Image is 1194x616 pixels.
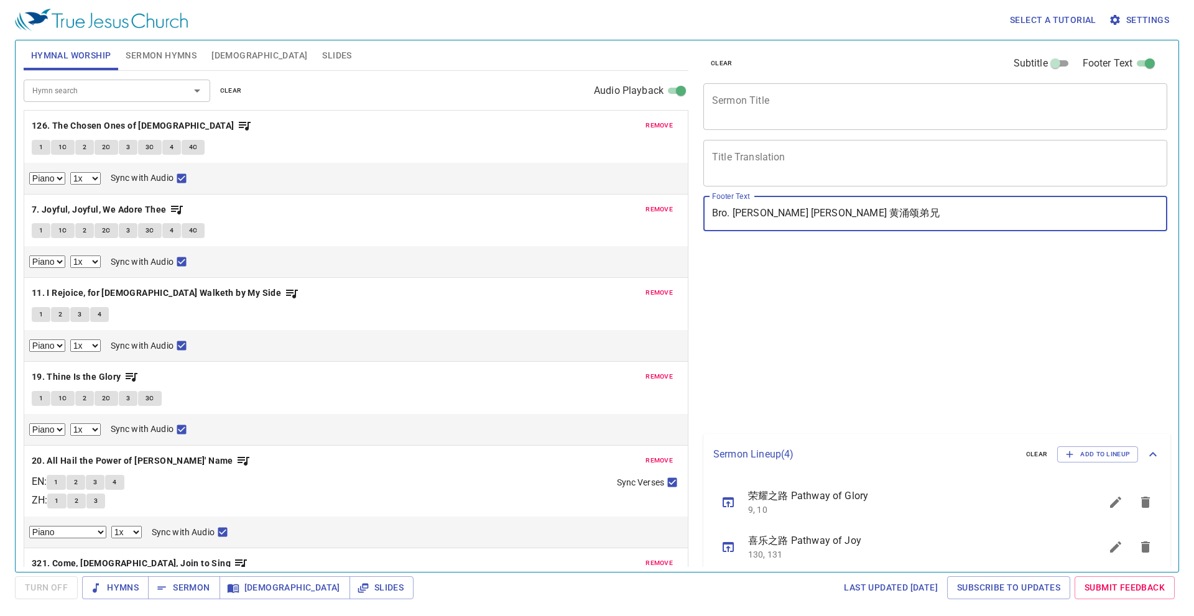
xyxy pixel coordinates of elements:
[32,474,47,489] p: EN :
[31,48,111,63] span: Hymnal Worship
[111,172,174,185] span: Sync with Audio
[182,140,205,155] button: 4C
[32,285,281,301] b: 11. I Rejoice, for [DEMOGRAPHIC_DATA] Walketh by My Side
[594,83,664,98] span: Audio Playback
[32,556,231,571] b: 321. Come, [DEMOGRAPHIC_DATA], Join to Sing
[93,477,97,488] span: 3
[646,558,673,569] span: remove
[947,576,1070,599] a: Subscribe to Updates
[83,225,86,236] span: 2
[229,580,340,595] span: [DEMOGRAPHIC_DATA]
[146,393,154,404] span: 3C
[1057,446,1138,462] button: Add to Lineup
[119,140,137,155] button: 3
[1106,9,1174,32] button: Settings
[189,225,198,236] span: 4C
[189,142,198,153] span: 4C
[70,255,101,268] select: Playback Rate
[748,489,1071,503] span: 荣耀之路 Pathway of Glory
[39,309,43,320] span: 1
[126,142,130,153] span: 3
[32,391,50,406] button: 1
[646,120,673,131] span: remove
[54,477,58,488] span: 1
[138,140,162,155] button: 3C
[29,172,65,185] select: Select Track
[58,142,67,153] span: 1C
[94,495,98,507] span: 3
[75,140,94,155] button: 2
[39,393,43,404] span: 1
[748,503,1071,516] p: 9, 10
[75,495,78,507] span: 2
[646,371,673,382] span: remove
[638,369,680,384] button: remove
[170,142,174,153] span: 4
[32,369,139,385] button: 19. Thine Is the Glory
[1075,576,1175,599] a: Submit Feedback
[182,223,205,238] button: 4C
[105,475,124,490] button: 4
[748,548,1071,561] p: 130, 131
[638,453,680,468] button: remove
[86,475,104,490] button: 3
[111,423,174,436] span: Sync with Audio
[39,142,43,153] span: 1
[152,526,215,539] span: Sync with Audio
[32,118,252,134] button: 126. The Chosen Ones of [DEMOGRAPHIC_DATA]
[95,140,118,155] button: 2C
[78,309,81,320] span: 3
[32,285,299,301] button: 11. I Rejoice, for [DEMOGRAPHIC_DATA] Walketh by My Side
[713,447,1016,462] p: Sermon Lineup ( 4 )
[1005,9,1101,32] button: Select a tutorial
[102,393,111,404] span: 2C
[213,83,249,98] button: clear
[55,495,58,507] span: 1
[839,576,943,599] a: Last updated [DATE]
[211,48,307,63] span: [DEMOGRAPHIC_DATA]
[646,287,673,298] span: remove
[162,140,181,155] button: 4
[158,580,210,595] span: Sermon
[32,223,50,238] button: 1
[703,434,1170,475] div: Sermon Lineup(4)clearAdd to Lineup
[359,580,404,595] span: Slides
[102,142,111,153] span: 2C
[83,142,86,153] span: 2
[51,140,75,155] button: 1C
[162,223,181,238] button: 4
[58,225,67,236] span: 1C
[58,393,67,404] span: 1C
[75,223,94,238] button: 2
[92,580,139,595] span: Hymns
[95,223,118,238] button: 2C
[32,202,184,218] button: 7. Joyful, Joyful, We Adore Thee
[32,202,167,218] b: 7. Joyful, Joyful, We Adore Thee
[39,225,43,236] span: 1
[638,285,680,300] button: remove
[111,339,174,352] span: Sync with Audio
[1085,580,1165,595] span: Submit Feedback
[32,493,47,508] p: ZH :
[148,576,220,599] button: Sermon
[29,423,65,436] select: Select Track
[126,225,130,236] span: 3
[957,580,1060,595] span: Subscribe to Updates
[70,423,101,436] select: Playback Rate
[113,477,116,488] span: 4
[146,225,154,236] span: 3C
[111,526,142,538] select: Playback Rate
[70,339,101,352] select: Playback Rate
[349,576,414,599] button: Slides
[1010,12,1096,28] span: Select a tutorial
[1083,56,1133,71] span: Footer Text
[32,369,121,385] b: 19. Thine Is the Glory
[119,391,137,406] button: 3
[67,494,86,508] button: 2
[220,576,350,599] button: [DEMOGRAPHIC_DATA]
[703,56,740,71] button: clear
[1065,449,1130,460] span: Add to Lineup
[70,172,101,185] select: Playback Rate
[844,580,938,595] span: Last updated [DATE]
[98,309,101,320] span: 4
